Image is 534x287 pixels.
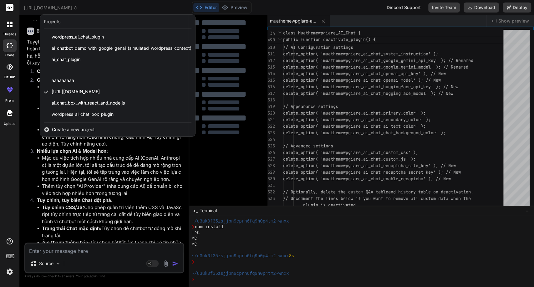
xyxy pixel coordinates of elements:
[5,53,14,58] label: code
[52,111,114,117] span: wordpress_ai_chat_box_plugin
[52,45,191,51] span: ai_chatbot_demo_with_google_genai_(simulated_wordpress_context)
[52,126,95,133] span: Create a new project
[4,74,15,80] label: GitHub
[52,89,100,95] span: [URL][DOMAIN_NAME]
[52,56,80,63] span: ai_chat_plugin
[44,18,60,25] div: Projects
[52,77,74,84] span: aaaaaaaaa
[4,121,16,126] label: Upload
[5,98,14,103] label: prem
[3,32,16,37] label: threads
[4,266,15,277] img: settings
[52,34,104,40] span: wordpress_ai_chat_plugin
[52,100,125,106] span: ai_chat_box_with_react_and_node.js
